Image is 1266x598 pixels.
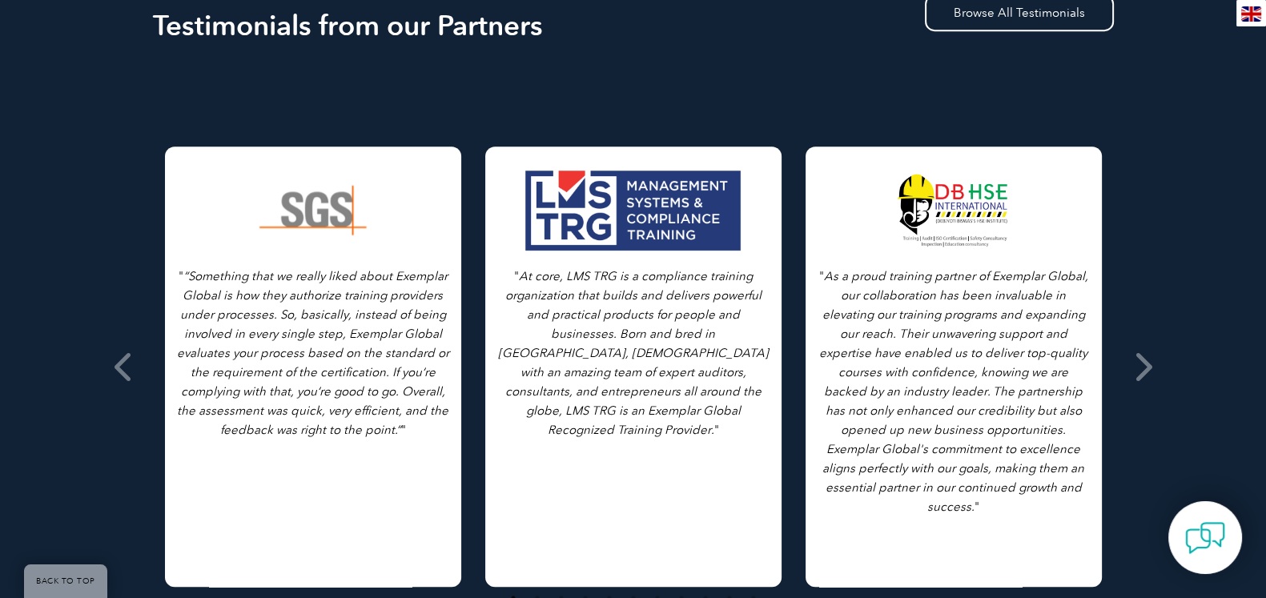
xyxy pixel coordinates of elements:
h2: Testimonials from our Partners [153,13,1114,38]
i: At core, LMS TRG is a compliance training organization that builds and delivers powerful and prac... [498,269,769,437]
img: en [1241,6,1261,22]
i: “Something that we really liked about Exemplar Global is how they authorize training providers un... [177,269,449,437]
p: " " [497,267,770,439]
img: contact-chat.png [1185,518,1225,558]
i: As a proud training partner of Exemplar Global, our collaboration has been invaluable in elevatin... [819,269,1088,514]
p: " " [177,267,449,439]
p: " " [818,267,1090,516]
a: BACK TO TOP [24,564,107,598]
